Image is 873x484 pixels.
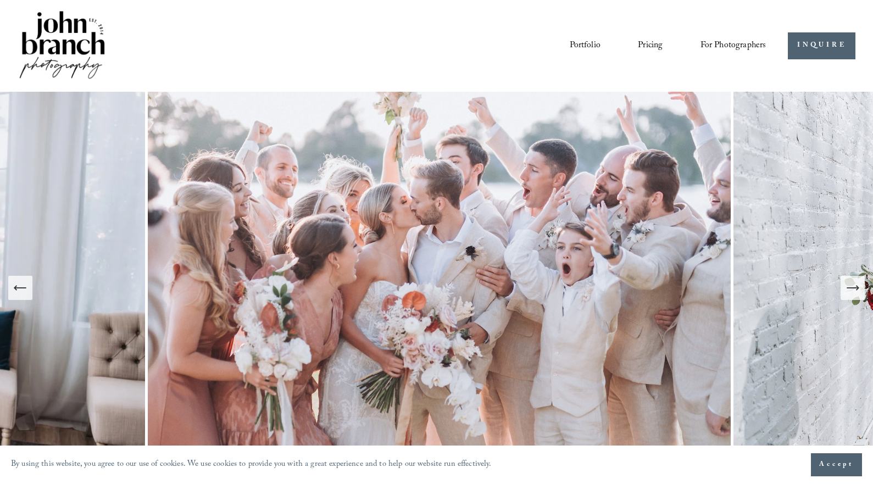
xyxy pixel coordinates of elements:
[18,9,107,83] img: John Branch IV Photography
[570,36,600,55] a: Portfolio
[8,276,32,300] button: Previous Slide
[700,37,766,54] span: For Photographers
[788,32,855,59] a: INQUIRE
[841,276,865,300] button: Next Slide
[145,92,733,484] img: A wedding party celebrating outdoors, featuring a bride and groom kissing amidst cheering bridesm...
[819,459,854,470] span: Accept
[11,457,492,473] p: By using this website, you agree to our use of cookies. We use cookies to provide you with a grea...
[638,36,663,55] a: Pricing
[811,453,862,476] button: Accept
[700,36,766,55] a: folder dropdown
